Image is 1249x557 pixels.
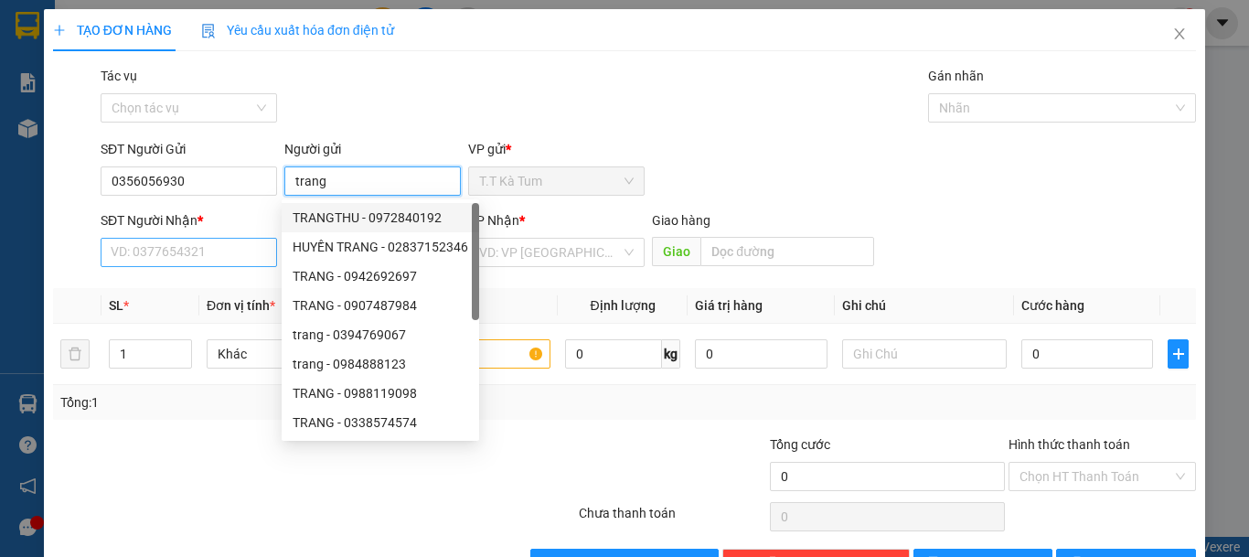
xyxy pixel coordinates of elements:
div: An Sương [175,16,322,37]
div: Tên hàng: 1 thùng đồ ăn hư ko đền ( : 1 ) [16,129,322,175]
span: Yêu cầu xuất hóa đơn điện tử [201,23,394,37]
div: HUYỀN TRANG - 02837152346 [282,232,479,262]
span: Giao [652,237,700,266]
div: TRANG - 0988119098 [282,379,479,408]
span: Khác [218,340,360,368]
div: TRANG - 0942692697 [282,262,479,291]
button: delete [60,339,90,369]
button: Close [1154,9,1205,60]
div: TRANG - 0907487984 [282,291,479,320]
div: TRANG - 0338574574 [293,412,468,433]
span: Cước hàng [1021,298,1084,313]
div: TRANG - 0907487984 [293,295,468,316]
label: Gán nhãn [928,69,984,83]
th: Ghi chú [835,288,1014,324]
span: Đơn vị tính [207,298,275,313]
div: trang - 0984888123 [293,354,468,374]
div: 0989301932 [175,59,322,85]
label: Tác vụ [101,69,137,83]
span: Giao hàng [652,213,710,228]
input: Ghi Chú [842,339,1007,369]
span: VP Nhận [468,213,519,228]
div: nhanh [16,37,162,59]
div: SĐT Người Nhận [101,210,277,230]
span: T.T Kà Tum [479,167,634,195]
div: trang - 0394769067 [293,325,468,345]
div: TRANG - 0338574574 [282,408,479,437]
span: Nhận: [175,17,219,37]
div: Tổng: 1 [60,392,484,412]
span: Định lượng [590,298,655,313]
span: plus [53,24,66,37]
img: icon [201,24,216,38]
span: TẠO ĐƠN HÀNG [53,23,172,37]
div: SĐT Người Gửi [101,139,277,159]
div: TRANGTHU - 0972840192 [293,208,468,228]
div: TRANG - 0988119098 [293,383,468,403]
span: kg [662,339,680,369]
button: plus [1168,339,1189,369]
div: tuyết [175,37,322,59]
input: Dọc đường [700,237,874,266]
div: Người gửi [284,139,461,159]
div: T.T Kà Tum [16,16,162,37]
span: close [1172,27,1187,41]
div: 40.000 [14,96,165,118]
span: SL [109,298,123,313]
span: Gửi: [16,17,44,37]
div: 0984268478 [16,59,162,85]
span: Giá trị hàng [695,298,763,313]
span: plus [1169,347,1188,361]
div: trang - 0394769067 [282,320,479,349]
div: VP gửi [468,139,645,159]
div: TRANG - 0942692697 [293,266,468,286]
label: Hình thức thanh toán [1009,437,1130,452]
div: HUYỀN TRANG - 02837152346 [293,237,468,257]
span: CR : [14,98,42,117]
div: trang - 0984888123 [282,349,479,379]
div: TRANGTHU - 0972840192 [282,203,479,232]
span: Tổng cước [770,437,830,452]
div: Chưa thanh toán [577,503,768,535]
input: 0 [695,339,827,369]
